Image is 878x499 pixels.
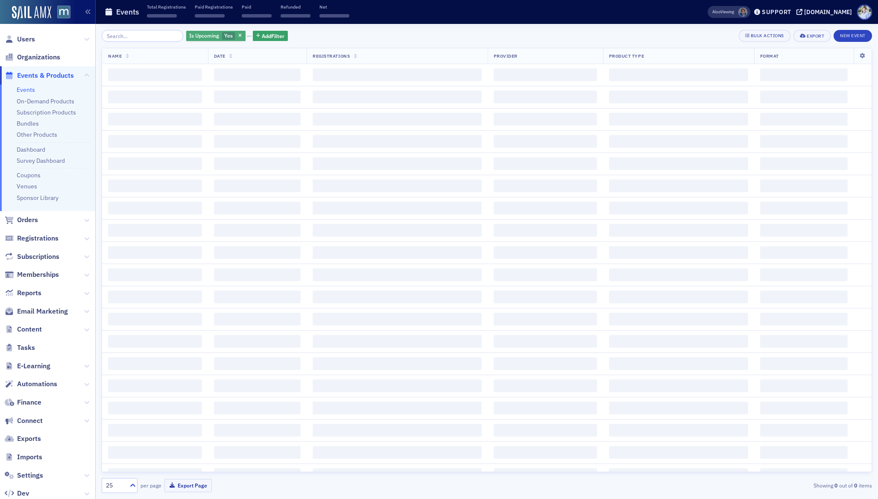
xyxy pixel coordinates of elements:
div: Bulk Actions [751,33,784,38]
span: ‌ [609,91,748,103]
span: Email Marketing [17,307,68,316]
span: ‌ [609,113,748,126]
span: Profile [857,5,872,20]
span: ‌ [147,14,177,18]
span: ‌ [313,424,481,437]
span: ‌ [760,246,848,259]
a: Email Marketing [5,307,68,316]
span: ‌ [494,202,597,214]
span: Settings [17,471,43,480]
span: ‌ [760,424,848,437]
span: ‌ [760,402,848,414]
span: ‌ [609,246,748,259]
span: Provider [494,53,518,59]
span: ‌ [214,246,301,259]
span: ‌ [494,246,597,259]
span: Reports [17,288,41,298]
a: Other Products [17,131,57,138]
span: ‌ [609,357,748,370]
span: ‌ [494,402,597,414]
span: ‌ [494,113,597,126]
span: ‌ [760,268,848,281]
button: [DOMAIN_NAME] [796,9,855,15]
span: ‌ [609,313,748,326]
span: Date [214,53,225,59]
p: Paid Registrations [195,4,233,10]
span: ‌ [494,291,597,303]
a: View Homepage [51,6,70,20]
span: ‌ [760,68,848,81]
span: ‌ [494,313,597,326]
span: ‌ [108,179,202,192]
span: Subscriptions [17,252,59,261]
span: ‌ [214,268,301,281]
span: ‌ [609,446,748,459]
span: ‌ [214,335,301,348]
span: ‌ [108,135,202,148]
span: ‌ [760,313,848,326]
button: AddFilter [253,31,288,41]
span: ‌ [195,14,225,18]
span: ‌ [108,68,202,81]
a: Exports [5,434,41,443]
span: ‌ [494,468,597,481]
span: ‌ [313,379,481,392]
input: Search… [102,30,183,42]
span: ‌ [108,446,202,459]
a: Memberships [5,270,59,279]
span: ‌ [214,202,301,214]
a: Events [17,86,35,94]
span: ‌ [494,335,597,348]
a: New Event [834,31,872,39]
span: ‌ [214,157,301,170]
span: ‌ [108,379,202,392]
label: per page [140,481,161,489]
a: SailAMX [12,6,51,20]
span: ‌ [313,68,481,81]
span: ‌ [108,91,202,103]
span: ‌ [494,91,597,103]
span: ‌ [609,224,748,237]
span: ‌ [760,335,848,348]
p: Net [319,4,349,10]
span: ‌ [760,202,848,214]
span: ‌ [214,446,301,459]
span: Automations [17,379,57,389]
span: ‌ [494,179,597,192]
a: Users [5,35,35,44]
span: ‌ [760,157,848,170]
span: Format [760,53,779,59]
span: ‌ [214,357,301,370]
a: Subscriptions [5,252,59,261]
strong: 0 [833,481,839,489]
a: Subscription Products [17,109,76,116]
span: Add Filter [262,32,284,40]
a: Connect [5,416,43,426]
div: 25 [106,481,125,490]
span: Orders [17,215,38,225]
span: Name [108,53,122,59]
div: Showing out of items [621,481,872,489]
span: ‌ [760,91,848,103]
button: New Event [834,30,872,42]
span: ‌ [494,135,597,148]
span: ‌ [108,202,202,214]
span: ‌ [108,268,202,281]
span: Imports [17,452,42,462]
strong: 0 [853,481,859,489]
a: E-Learning [5,361,50,371]
span: Connect [17,416,43,426]
span: ‌ [609,468,748,481]
span: ‌ [214,291,301,303]
a: Survey Dashboard [17,157,65,164]
span: Content [17,325,42,334]
span: ‌ [494,157,597,170]
span: ‌ [214,468,301,481]
span: ‌ [313,224,481,237]
span: ‌ [760,135,848,148]
a: Tasks [5,343,35,352]
p: Paid [242,4,272,10]
div: Yes [186,31,246,41]
div: Export [807,34,824,38]
span: ‌ [494,357,597,370]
